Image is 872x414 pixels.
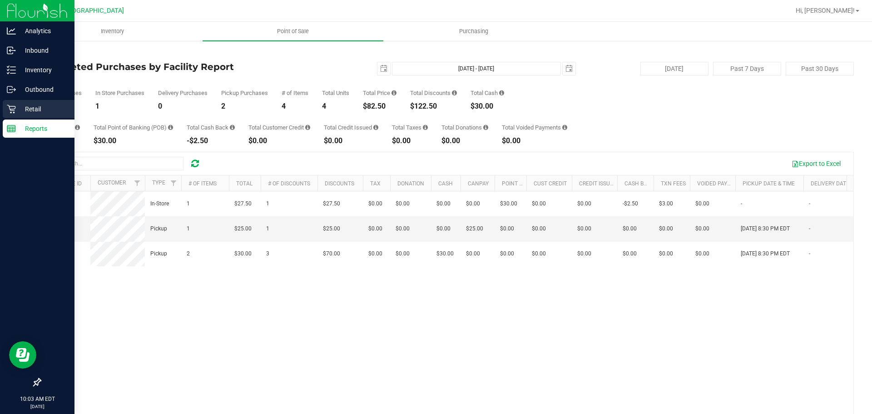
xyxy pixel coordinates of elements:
[234,249,252,258] span: $30.00
[4,395,70,403] p: 10:03 AM EDT
[623,249,637,258] span: $0.00
[16,65,70,75] p: Inventory
[16,104,70,115] p: Retail
[441,125,488,130] div: Total Donations
[7,46,16,55] inline-svg: Inbound
[741,200,742,208] span: -
[623,200,638,208] span: -$2.50
[659,224,673,233] span: $0.00
[500,249,514,258] span: $0.00
[377,62,390,75] span: select
[268,180,310,187] a: # of Discounts
[659,249,673,258] span: $0.00
[40,62,311,72] h4: Completed Purchases by Facility Report
[500,224,514,233] span: $0.00
[562,125,567,130] i: Sum of all voided payment transaction amounts, excluding tips and transaction fees, for all purch...
[447,27,500,35] span: Purchasing
[323,224,340,233] span: $25.00
[282,90,308,96] div: # of Items
[368,224,382,233] span: $0.00
[265,27,321,35] span: Point of Sale
[168,125,173,130] i: Sum of the successful, non-voided point-of-banking payment transactions, both via payment termina...
[577,200,591,208] span: $0.00
[325,180,354,187] a: Discounts
[695,224,709,233] span: $0.00
[248,125,310,130] div: Total Customer Credit
[150,224,167,233] span: Pickup
[187,137,235,145] div: -$2.50
[158,103,208,110] div: 0
[22,22,203,41] a: Inventory
[7,124,16,133] inline-svg: Reports
[532,200,546,208] span: $0.00
[266,249,269,258] span: 3
[741,224,790,233] span: [DATE] 8:30 PM EDT
[234,224,252,233] span: $25.00
[502,180,566,187] a: Point of Banking (POB)
[16,123,70,134] p: Reports
[436,224,451,233] span: $0.00
[234,200,252,208] span: $27.50
[7,65,16,75] inline-svg: Inventory
[323,249,340,258] span: $70.00
[94,137,173,145] div: $30.00
[410,103,457,110] div: $122.50
[809,249,810,258] span: -
[323,200,340,208] span: $27.50
[392,137,428,145] div: $0.00
[796,7,855,14] span: Hi, [PERSON_NAME]!
[423,125,428,130] i: Sum of the total taxes for all purchases in the date range.
[502,137,567,145] div: $0.00
[624,180,654,187] a: Cash Back
[47,157,183,170] input: Search...
[396,249,410,258] span: $0.00
[499,90,504,96] i: Sum of the successful, non-voided cash payment transactions for all purchases in the date range. ...
[98,180,126,186] a: Customer
[809,224,810,233] span: -
[4,403,70,410] p: [DATE]
[7,26,16,35] inline-svg: Analytics
[397,180,424,187] a: Donation
[94,125,173,130] div: Total Point of Banking (POB)
[16,84,70,95] p: Outbound
[75,125,80,130] i: Sum of the successful, non-voided CanPay payment transactions for all purchases in the date range.
[410,90,457,96] div: Total Discounts
[230,125,235,130] i: Sum of the cash-back amounts from rounded-up electronic payments for all purchases in the date ra...
[62,7,124,15] span: [GEOGRAPHIC_DATA]
[623,224,637,233] span: $0.00
[563,62,575,75] span: select
[483,125,488,130] i: Sum of all round-up-to-next-dollar total price adjustments for all purchases in the date range.
[158,90,208,96] div: Delivery Purchases
[640,62,708,75] button: [DATE]
[502,125,567,130] div: Total Voided Payments
[471,90,504,96] div: Total Cash
[187,249,190,258] span: 2
[7,105,16,114] inline-svg: Retail
[391,90,396,96] i: Sum of the total prices of all purchases in the date range.
[9,341,36,369] iframe: Resource center
[324,137,378,145] div: $0.00
[322,90,349,96] div: Total Units
[786,62,854,75] button: Past 30 Days
[373,125,378,130] i: Sum of all account credit issued for all refunds from returned purchases in the date range.
[368,249,382,258] span: $0.00
[266,200,269,208] span: 1
[166,175,181,191] a: Filter
[221,90,268,96] div: Pickup Purchases
[441,137,488,145] div: $0.00
[248,137,310,145] div: $0.00
[7,85,16,94] inline-svg: Outbound
[741,249,790,258] span: [DATE] 8:30 PM EDT
[466,224,483,233] span: $25.00
[203,22,383,41] a: Point of Sale
[811,180,849,187] a: Delivery Date
[695,200,709,208] span: $0.00
[95,103,144,110] div: 1
[534,180,567,187] a: Cust Credit
[436,200,451,208] span: $0.00
[466,249,480,258] span: $0.00
[468,180,489,187] a: CanPay
[363,90,396,96] div: Total Price
[152,180,165,186] a: Type
[150,200,169,208] span: In-Store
